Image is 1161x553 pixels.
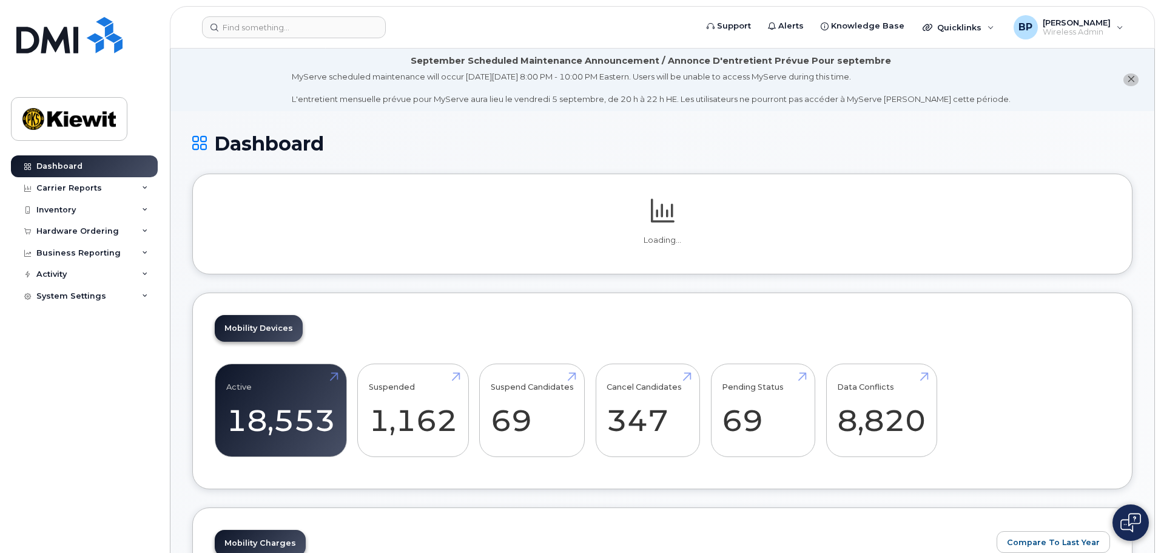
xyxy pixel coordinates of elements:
[411,55,891,67] div: September Scheduled Maintenance Announcement / Annonce D'entretient Prévue Pour septembre
[1123,73,1139,86] button: close notification
[215,235,1110,246] p: Loading...
[1120,513,1141,532] img: Open chat
[369,370,457,450] a: Suspended 1,162
[292,71,1011,105] div: MyServe scheduled maintenance will occur [DATE][DATE] 8:00 PM - 10:00 PM Eastern. Users will be u...
[722,370,804,450] a: Pending Status 69
[837,370,926,450] a: Data Conflicts 8,820
[1007,537,1100,548] span: Compare To Last Year
[491,370,574,450] a: Suspend Candidates 69
[607,370,688,450] a: Cancel Candidates 347
[192,133,1132,154] h1: Dashboard
[997,531,1110,553] button: Compare To Last Year
[226,370,335,450] a: Active 18,553
[215,315,303,342] a: Mobility Devices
